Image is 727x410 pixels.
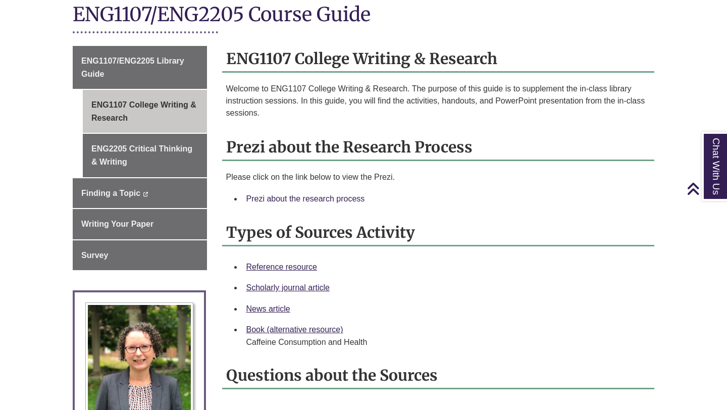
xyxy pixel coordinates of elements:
a: ENG1107 College Writing & Research [83,90,207,133]
p: Welcome to ENG1107 College Writing & Research. The purpose of this guide is to supplement the in-... [226,83,651,119]
a: Book (alternative resource) [246,325,343,334]
span: ENG1107/ENG2205 Library Guide [81,57,184,78]
a: Scholarly journal article [246,283,330,292]
div: Caffeine Consumption and Health [246,336,647,348]
a: News article [246,304,290,313]
span: Writing Your Paper [81,220,153,228]
h2: Questions about the Sources [222,363,655,389]
p: Please click on the link below to view the Prezi. [226,171,651,183]
h2: Prezi about the Research Process [222,134,655,161]
h2: Types of Sources Activity [222,220,655,246]
a: Writing Your Paper [73,209,207,239]
i: This link opens in a new window [142,192,148,196]
div: Guide Page Menu [73,46,207,270]
a: Reference resource [246,263,318,271]
a: Back to Top [687,182,724,195]
a: Survey [73,240,207,271]
h2: ENG1107 College Writing & Research [222,46,655,73]
a: ENG2205 Critical Thinking & Writing [83,134,207,177]
span: Survey [81,251,108,260]
h1: ENG1107/ENG2205 Course Guide [73,2,654,29]
span: Finding a Topic [81,189,140,197]
a: Finding a Topic [73,178,207,209]
a: Prezi about the research process [246,194,365,203]
a: ENG1107/ENG2205 Library Guide [73,46,207,89]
